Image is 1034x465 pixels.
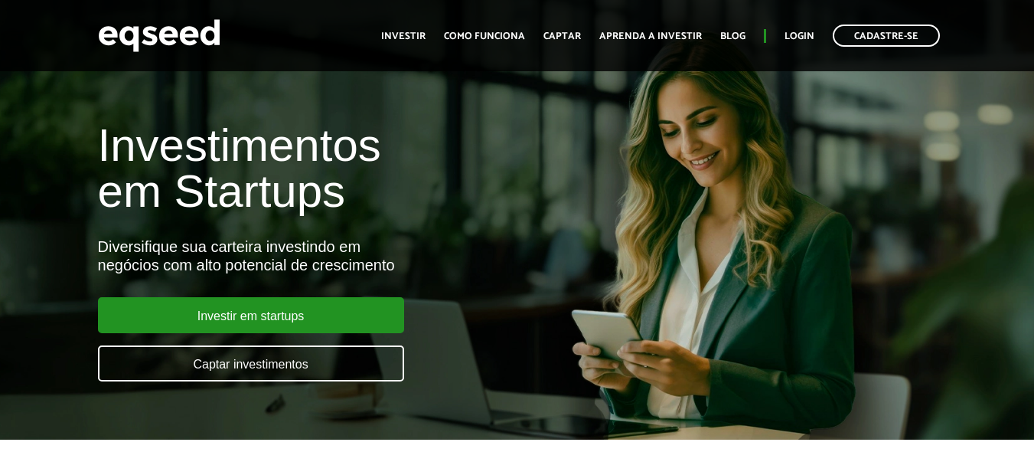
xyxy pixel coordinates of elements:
a: Blog [720,31,745,41]
a: Login [784,31,814,41]
h1: Investimentos em Startups [98,123,592,214]
a: Captar [543,31,581,41]
div: Diversifique sua carteira investindo em negócios com alto potencial de crescimento [98,237,592,274]
a: Aprenda a investir [599,31,702,41]
a: Cadastre-se [833,25,940,47]
a: Como funciona [444,31,525,41]
a: Investir [381,31,426,41]
a: Investir em startups [98,297,404,333]
a: Captar investimentos [98,345,404,381]
img: EqSeed [98,15,220,56]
